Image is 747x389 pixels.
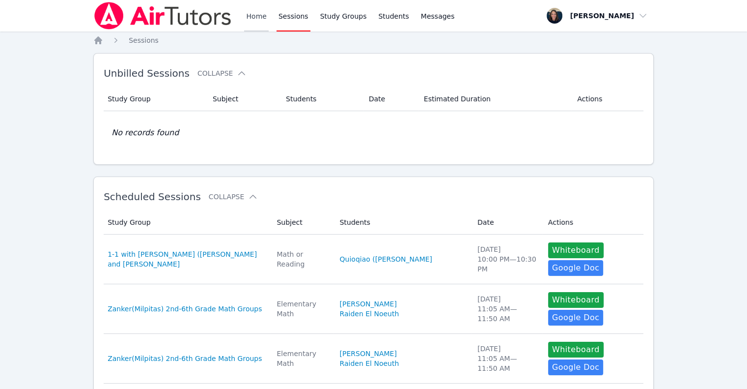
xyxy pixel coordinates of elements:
a: [PERSON_NAME] [339,349,396,359]
a: Raiden El Noeuth [339,359,399,368]
button: Collapse [209,192,258,202]
div: [DATE] 11:05 AM — 11:50 AM [477,344,536,373]
div: Elementary Math [277,299,328,319]
th: Students [333,210,471,235]
a: Sessions [129,35,159,45]
a: Quioqiao ([PERSON_NAME] [339,254,432,264]
th: Actions [542,210,643,235]
a: 1-1 with [PERSON_NAME] ([PERSON_NAME] and [PERSON_NAME] [108,249,265,269]
div: [DATE] 11:05 AM — 11:50 AM [477,294,536,324]
button: Whiteboard [548,342,604,358]
th: Subject [271,210,333,235]
a: Zanker(Milpitas) 2nd-6th Grade Math Groups [108,354,262,363]
nav: Breadcrumb [93,35,654,45]
a: Zanker(Milpitas) 2nd-6th Grade Math Groups [108,304,262,314]
th: Date [363,87,418,111]
a: Google Doc [548,260,603,276]
span: Unbilled Sessions [104,67,190,79]
button: Whiteboard [548,242,604,258]
div: [DATE] 10:00 PM — 10:30 PM [477,244,536,274]
tr: Zanker(Milpitas) 2nd-6th Grade Math GroupsElementary Math[PERSON_NAME]Raiden El Noeuth[DATE]11:05... [104,284,643,334]
a: Raiden El Noeuth [339,309,399,319]
span: Scheduled Sessions [104,191,201,203]
div: Elementary Math [277,349,328,368]
td: No records found [104,111,643,154]
th: Date [471,210,542,235]
th: Study Group [104,210,271,235]
th: Subject [207,87,280,111]
tr: Zanker(Milpitas) 2nd-6th Grade Math GroupsElementary Math[PERSON_NAME]Raiden El Noeuth[DATE]11:05... [104,334,643,384]
tr: 1-1 with [PERSON_NAME] ([PERSON_NAME] and [PERSON_NAME]Math or ReadingQuioqiao ([PERSON_NAME][DAT... [104,235,643,284]
a: [PERSON_NAME] [339,299,396,309]
span: Sessions [129,36,159,44]
img: Air Tutors [93,2,232,30]
a: Google Doc [548,310,603,326]
span: Messages [421,11,455,21]
button: Collapse [197,68,247,78]
th: Actions [571,87,643,111]
th: Estimated Duration [418,87,571,111]
div: Math or Reading [277,249,328,269]
a: Google Doc [548,359,603,375]
th: Study Group [104,87,207,111]
button: Whiteboard [548,292,604,308]
th: Students [280,87,363,111]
